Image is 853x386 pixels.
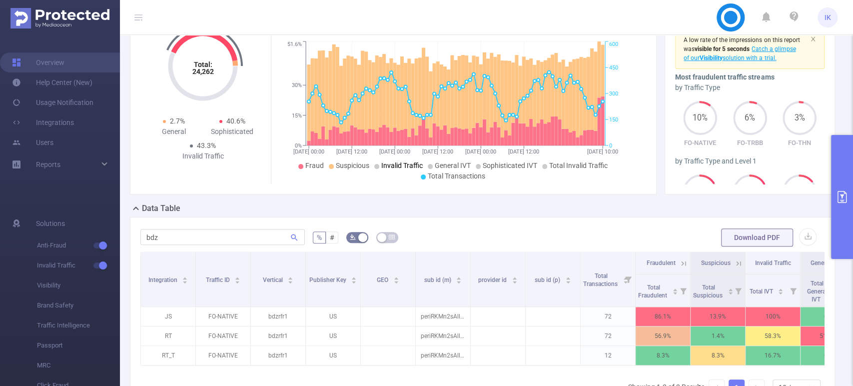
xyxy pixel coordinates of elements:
p: 72 [581,307,635,326]
div: Sort [287,275,293,281]
i: icon: caret-down [393,279,399,282]
span: 10% [683,114,717,122]
span: Invalid Traffic [381,161,423,169]
span: Total Transactions [428,172,485,180]
a: Usage Notification [12,92,93,112]
div: by Traffic Type and Level 1 [675,156,825,166]
i: icon: caret-up [778,287,784,290]
tspan: 51.6% [287,41,302,48]
p: RT_T [141,346,195,365]
i: icon: close [810,36,816,42]
p: bdzrfr1 [251,307,305,326]
i: icon: caret-up [393,275,399,278]
span: Suspicious [701,259,731,266]
span: IK [825,7,831,27]
i: icon: caret-up [235,275,240,278]
p: 1.4% [691,326,745,345]
i: icon: caret-down [351,279,357,282]
b: visible for 5 seconds [695,45,750,52]
div: General [144,126,203,137]
tspan: 24,262 [192,67,214,75]
i: icon: caret-up [512,275,517,278]
i: icon: caret-up [182,275,188,278]
div: Sort [512,275,518,281]
span: A low rate of the impressions on this report [684,36,800,43]
button: icon: close [810,33,816,44]
i: Filter menu [676,274,690,306]
span: 40.6% [226,117,245,125]
i: icon: table [389,234,395,240]
span: 43.3% [197,141,216,149]
p: FO-NATIVE [196,307,250,326]
i: Filter menu [786,274,800,306]
p: periRKMn2sAllpm [416,307,470,326]
i: Filter menu [731,274,745,306]
p: RT [141,326,195,345]
i: icon: caret-up [351,275,357,278]
div: Invalid Traffic [174,151,232,161]
span: GEO [377,276,390,283]
p: US [306,307,360,326]
p: 56.9% [636,326,690,345]
div: Sort [393,275,399,281]
tspan: [DATE] 12:00 [508,148,539,155]
i: Filter menu [621,252,635,306]
div: Sort [778,287,784,293]
span: Anti-Fraud [37,235,120,255]
span: Total Invalid Traffic [549,161,608,169]
input: Search... [140,229,305,245]
tspan: 0% [295,142,302,149]
p: FO-NATIVE [196,326,250,345]
span: MRC [37,355,120,375]
i: icon: caret-up [288,275,293,278]
tspan: 450 [609,64,618,71]
span: Sophisticated IVT [483,161,537,169]
tspan: 15% [292,112,302,119]
div: Sort [728,287,734,293]
p: 58.3% [746,326,800,345]
div: Sort [672,287,678,293]
tspan: 600 [609,41,618,48]
tspan: [DATE] 12:00 [422,148,453,155]
span: Passport [37,335,120,355]
a: Overview [12,52,64,72]
h2: Data Table [142,202,180,214]
a: Help Center (New) [12,72,92,92]
div: Sort [234,275,240,281]
tspan: [DATE] 12:00 [336,148,367,155]
span: Invalid Traffic [37,255,120,275]
p: 12 [581,346,635,365]
span: Visibility [37,275,120,295]
button: Download PDF [721,228,793,246]
p: JS [141,307,195,326]
span: Integration [148,276,179,283]
i: icon: caret-down [728,290,733,293]
i: icon: caret-up [565,275,571,278]
p: 8.3% [636,346,690,365]
div: Sort [565,275,571,281]
div: Sort [182,275,188,281]
p: bdzrfr1 [251,326,305,345]
span: was [684,45,750,52]
p: FO-TRBB [725,138,775,148]
div: Sophisticated [203,126,261,137]
tspan: [DATE] 00:00 [465,148,496,155]
i: icon: caret-down [456,279,462,282]
p: 100% [746,307,800,326]
p: US [306,326,360,345]
i: icon: caret-up [672,287,678,290]
p: 86.1% [636,307,690,326]
tspan: [DATE] 00:00 [293,148,324,155]
span: Vertical [263,276,284,283]
i: icon: caret-down [235,279,240,282]
span: General IVT [811,259,841,266]
span: 3% [783,114,817,122]
img: Protected Media [10,8,109,28]
span: Total Transactions [583,272,619,287]
p: periRKMn2sAllpm [416,326,470,345]
p: 13.9% [691,307,745,326]
span: 2.7% [170,117,185,125]
i: icon: caret-down [778,290,784,293]
i: icon: bg-colors [350,234,356,240]
span: Fraudulent [646,259,675,266]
